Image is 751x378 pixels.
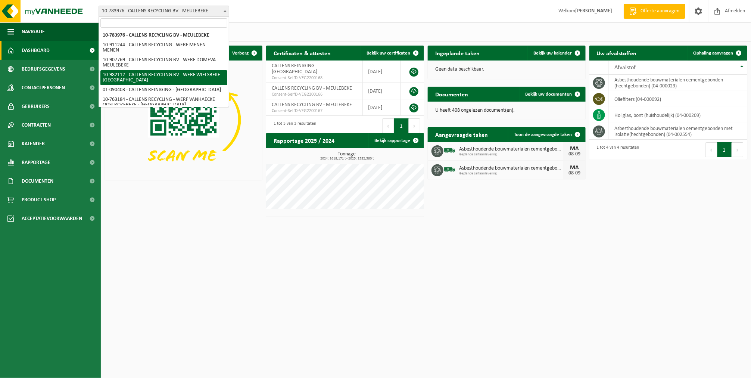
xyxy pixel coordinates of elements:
[514,132,572,137] span: Toon de aangevraagde taken
[593,142,639,158] div: 1 tot 4 van 4 resultaten
[609,107,747,123] td: hol glas, bont (huishoudelijk) (04-000209)
[609,123,747,140] td: asbesthoudende bouwmaterialen cementgebonden met isolatie(hechtgebonden) (04-002554)
[22,134,45,153] span: Kalender
[428,87,476,101] h2: Documenten
[615,65,636,71] span: Afvalstof
[22,97,50,116] span: Gebruikers
[100,85,227,95] li: 01-090403 - CALLENS REINIGING - [GEOGRAPHIC_DATA]
[105,61,262,179] img: Download de VHEPlus App
[688,46,747,61] a: Ophaling aanvragen
[272,108,357,114] span: Consent-SelfD-VEG2200167
[435,108,578,113] p: U heeft 408 ongelezen document(en).
[363,99,401,116] td: [DATE]
[22,78,65,97] span: Contactpersonen
[270,152,424,161] h3: Tonnage
[361,46,423,61] a: Bekijk uw certificaten
[459,146,563,152] span: Asbesthoudende bouwmaterialen cementgebonden (hechtgebonden)
[394,118,409,133] button: 1
[567,146,582,152] div: MA
[705,142,717,157] button: Previous
[409,118,420,133] button: Next
[575,8,613,14] strong: [PERSON_NAME]
[100,40,227,55] li: 10-911244 - CALLENS RECYCLING - WERF MENEN - MENEN
[717,142,732,157] button: 1
[732,142,744,157] button: Next
[22,209,82,228] span: Acceptatievoorwaarden
[272,86,352,91] span: CALLENS RECYCLING BV - MEULEBEKE
[527,46,585,61] a: Bekijk uw kalender
[567,171,582,176] div: 08-09
[270,118,316,134] div: 1 tot 3 van 3 resultaten
[100,70,227,85] li: 10-982112 - CALLENS RECYCLING BV - WERF WIELSBEKE - [GEOGRAPHIC_DATA]
[639,7,682,15] span: Offerte aanvragen
[435,67,578,72] p: Geen data beschikbaar.
[589,46,644,60] h2: Uw afvalstoffen
[22,172,53,190] span: Documenten
[266,133,342,148] h2: Rapportage 2025 / 2024
[272,92,357,97] span: Consent-SelfD-VEG2200166
[363,83,401,99] td: [DATE]
[525,92,572,97] span: Bekijk uw documenten
[533,51,572,56] span: Bekijk uw kalender
[367,51,410,56] span: Bekijk uw certificaten
[100,31,227,40] li: 10-783976 - CALLENS RECYCLING BV - MEULEBEKE
[368,133,423,148] a: Bekijk rapportage
[22,22,45,41] span: Navigatie
[22,190,56,209] span: Product Shop
[272,102,352,108] span: CALLENS RECYCLING BV - MEULEBEKE
[270,157,424,161] span: 2024: 1618,171 t - 2025: 1382,580 t
[22,41,50,60] span: Dashboard
[22,60,65,78] span: Bedrijfsgegevens
[363,61,401,83] td: [DATE]
[508,127,585,142] a: Toon de aangevraagde taken
[99,6,229,16] span: 10-783976 - CALLENS RECYCLING BV - MEULEBEKE
[22,153,50,172] span: Rapportage
[266,46,338,60] h2: Certificaten & attesten
[100,55,227,70] li: 10-907769 - CALLENS RECYCLING BV - WERF DOMEVA - MEULEBEKE
[226,46,262,61] button: Verberg
[443,163,456,176] img: BL-SO-LV
[567,152,582,157] div: 08-09
[443,144,456,157] img: BL-SO-LV
[609,91,747,107] td: oliefilters (04-000092)
[382,118,394,133] button: Previous
[428,46,487,60] h2: Ingeplande taken
[459,165,563,171] span: Asbesthoudende bouwmaterialen cementgebonden (hechtgebonden)
[272,75,357,81] span: Consent-SelfD-VEG2200168
[459,152,563,157] span: Geplande zelfaanlevering
[428,127,495,142] h2: Aangevraagde taken
[624,4,685,19] a: Offerte aanvragen
[519,87,585,102] a: Bekijk uw documenten
[609,75,747,91] td: asbesthoudende bouwmaterialen cementgebonden (hechtgebonden) (04-000023)
[694,51,733,56] span: Ophaling aanvragen
[567,165,582,171] div: MA
[22,116,51,134] span: Contracten
[459,171,563,176] span: Geplande zelfaanlevering
[272,63,317,75] span: CALLENS REINIGING - [GEOGRAPHIC_DATA]
[99,6,229,17] span: 10-783976 - CALLENS RECYCLING BV - MEULEBEKE
[232,51,249,56] span: Verberg
[100,95,227,110] li: 10-763184 - CALLENS RECYCLING - WERF VANHAECKE OOSTROZEBEKE - [GEOGRAPHIC_DATA]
